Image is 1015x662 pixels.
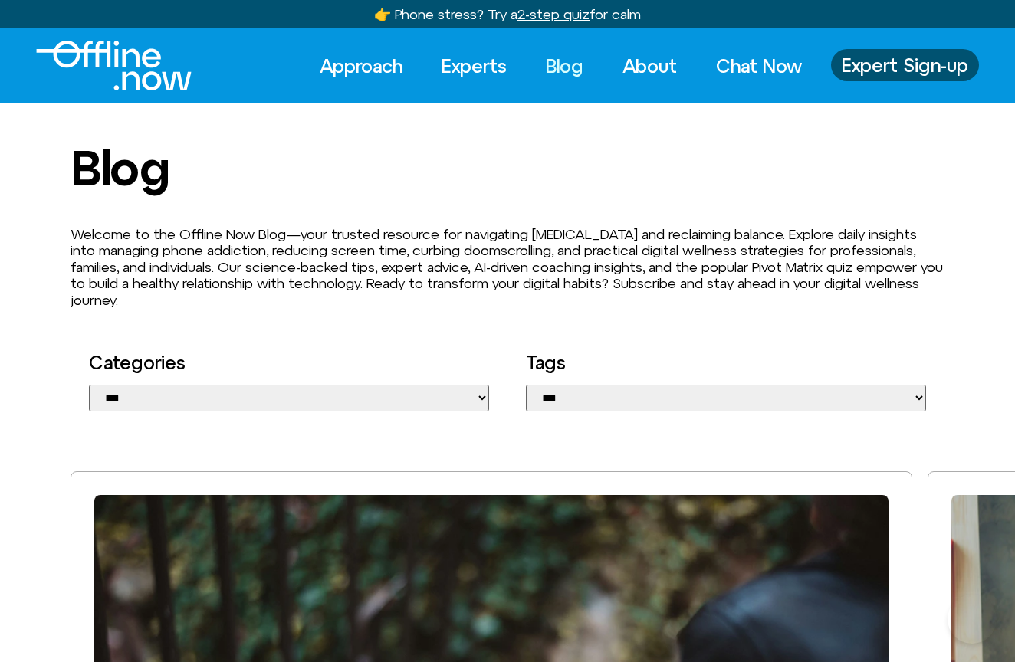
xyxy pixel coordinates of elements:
a: Blog [532,49,597,83]
a: 👉 Phone stress? Try a2-step quizfor calm [374,6,641,22]
a: Experts [428,49,521,83]
a: Expert Sign-up [831,49,979,81]
a: About [609,49,691,83]
u: 2-step quiz [517,6,590,22]
a: Approach [306,49,416,83]
a: Chat Now [702,49,816,83]
div: Logo [36,41,166,90]
h1: Blog [71,141,944,195]
span: Expert Sign-up [842,55,968,75]
iframe: Botpress [948,595,997,644]
span: Welcome to the Offline Now Blog—your trusted resource for navigating [MEDICAL_DATA] and reclaimin... [71,226,943,308]
img: offline.now [36,41,192,90]
h3: Tags [526,352,926,372]
nav: Menu [306,49,816,83]
h3: Categories [89,352,489,372]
